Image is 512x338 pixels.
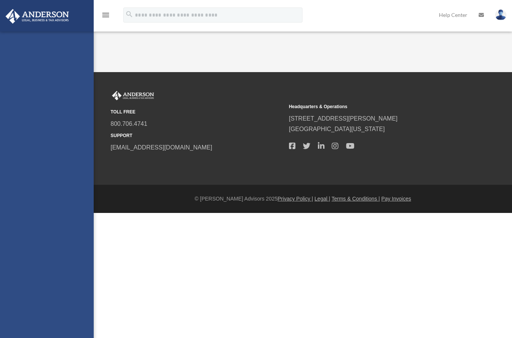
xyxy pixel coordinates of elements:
small: SUPPORT [111,132,284,140]
a: menu [101,13,110,20]
a: [GEOGRAPHIC_DATA][US_STATE] [289,126,385,132]
img: Anderson Advisors Platinum Portal [3,9,71,24]
img: Anderson Advisors Platinum Portal [111,91,156,101]
a: [STREET_ADDRESS][PERSON_NAME] [289,115,398,122]
a: Legal | [314,196,330,202]
a: 800.706.4741 [111,121,147,127]
a: [EMAIL_ADDRESS][DOMAIN_NAME] [111,144,212,151]
a: Terms & Conditions | [332,196,380,202]
i: menu [101,11,110,20]
a: Pay Invoices [381,196,411,202]
small: TOLL FREE [111,108,284,116]
i: search [125,10,133,18]
img: User Pic [495,9,506,20]
small: Headquarters & Operations [289,103,462,111]
a: Privacy Policy | [278,196,313,202]
div: © [PERSON_NAME] Advisors 2025 [94,194,512,204]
